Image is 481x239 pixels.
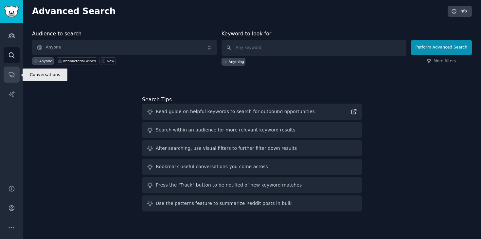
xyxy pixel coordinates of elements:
[156,127,295,133] div: Search within an audience for more relevant keyword results
[107,59,114,63] div: New
[448,6,472,17] a: Info
[156,145,297,152] div: After searching, use visual filters to further filter down results
[4,6,19,17] img: GummySearch logo
[32,40,217,55] button: Anyone
[156,182,302,189] div: Press the "Track" button to be notified of new keyword matches
[39,59,52,63] div: Anyone
[99,57,116,65] a: New
[229,59,244,64] div: Anything
[222,30,272,37] label: Keyword to look for
[411,40,472,55] button: Perform Advanced Search
[63,59,96,63] div: antibacterial wipes
[427,58,456,64] a: More filters
[156,200,292,207] div: Use the patterns feature to summarize Reddit posts in bulk
[32,6,444,17] h2: Advanced Search
[32,30,81,37] label: Audience to search
[156,108,315,115] div: Read guide on helpful keywords to search for outbound opportunities
[222,40,406,56] input: Any keyword
[142,96,172,103] label: Search Tips
[156,163,268,170] div: Bookmark useful conversations you come across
